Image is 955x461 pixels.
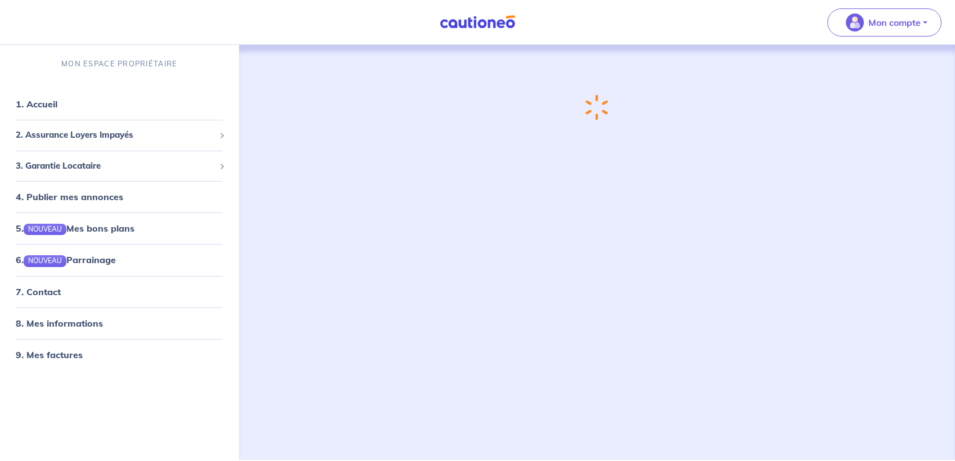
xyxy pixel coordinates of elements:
[4,248,235,271] div: 6.NOUVEAUParrainage
[16,349,83,360] a: 9. Mes factures
[868,16,921,29] p: Mon compte
[4,155,235,177] div: 3. Garantie Locataire
[4,186,235,208] div: 4. Publier mes annonces
[4,312,235,335] div: 8. Mes informations
[4,124,235,146] div: 2. Assurance Loyers Impayés
[846,13,864,31] img: illu_account_valid_menu.svg
[16,191,123,202] a: 4. Publier mes annonces
[585,94,609,121] img: loading-spinner
[61,58,177,69] p: MON ESPACE PROPRIÉTAIRE
[4,281,235,303] div: 7. Contact
[16,223,134,234] a: 5.NOUVEAUMes bons plans
[16,129,215,142] span: 2. Assurance Loyers Impayés
[16,286,61,297] a: 7. Contact
[4,93,235,115] div: 1. Accueil
[16,254,116,265] a: 6.NOUVEAUParrainage
[16,318,103,329] a: 8. Mes informations
[827,8,942,37] button: illu_account_valid_menu.svgMon compte
[16,160,215,173] span: 3. Garantie Locataire
[16,98,57,110] a: 1. Accueil
[4,217,235,239] div: 5.NOUVEAUMes bons plans
[435,15,520,29] img: Cautioneo
[4,344,235,366] div: 9. Mes factures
